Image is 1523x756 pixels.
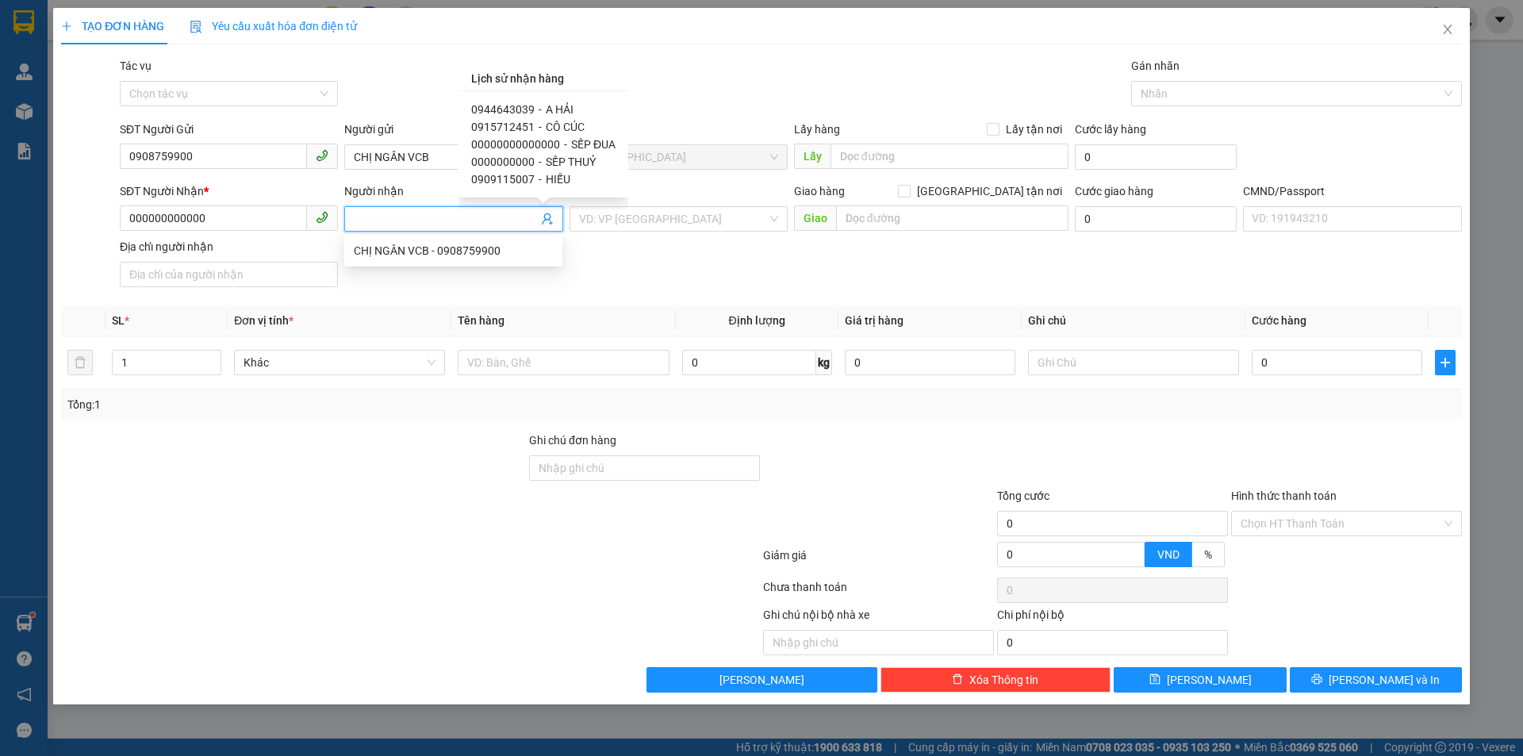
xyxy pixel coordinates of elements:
img: icon [190,21,202,33]
label: Cước giao hàng [1075,185,1153,198]
span: CÔ CÚC [546,121,585,133]
div: Người nhận [344,182,562,200]
span: 00000000000000 [471,138,560,151]
span: - [539,121,542,133]
label: Hình thức thanh toán [1231,489,1337,502]
div: Địa chỉ người nhận [120,238,338,255]
span: 0915712451 [471,121,535,133]
span: - [539,103,542,116]
span: 0944643039 [471,103,535,116]
span: Tên hàng [458,314,504,327]
span: Xóa Thông tin [969,671,1038,689]
button: delete [67,350,93,375]
label: Tác vụ [120,59,152,72]
span: delete [952,673,963,686]
label: Gán nhãn [1131,59,1180,72]
input: Nhập ghi chú [763,630,994,655]
input: Địa chỉ của người nhận [120,262,338,287]
span: plus [61,21,72,32]
span: Lấy tận nơi [999,121,1068,138]
div: Tổng: 1 [67,396,588,413]
span: A HẢI [546,103,574,116]
input: Dọc đường [831,144,1068,169]
span: printer [1311,673,1322,686]
input: 0 [845,350,1015,375]
span: - [539,155,542,168]
div: Chi phí nội bộ [997,606,1228,630]
div: SĐT Người Nhận [120,182,338,200]
span: Giao hàng [794,185,845,198]
span: % [1204,548,1212,561]
span: [PERSON_NAME] và In [1329,671,1440,689]
span: Khác [244,351,435,374]
span: Lấy hàng [794,123,840,136]
span: 0909115007 [471,173,535,186]
input: VD: Bàn, Ghế [458,350,669,375]
button: deleteXóa Thông tin [880,667,1111,693]
input: Ghi chú đơn hàng [529,455,760,481]
span: - [564,138,567,151]
button: [PERSON_NAME] [646,667,877,693]
div: Người gửi [344,121,562,138]
div: CMND/Passport [1243,182,1461,200]
label: Ghi chú đơn hàng [529,434,616,447]
span: Giao [794,205,836,231]
span: phone [316,211,328,224]
button: save[PERSON_NAME] [1114,667,1286,693]
input: Cước giao hàng [1075,206,1237,232]
span: HIẾU [546,173,570,186]
input: Dọc đường [836,205,1068,231]
input: Ghi Chú [1028,350,1239,375]
span: Tiền Giang [579,145,778,169]
span: Tổng cước [997,489,1049,502]
span: Yêu cầu xuất hóa đơn điện tử [190,20,357,33]
span: [PERSON_NAME] [719,671,804,689]
span: SẾP THUỶ [546,155,596,168]
span: VND [1157,548,1180,561]
span: Đơn vị tính [234,314,293,327]
th: Ghi chú [1022,305,1245,336]
span: TẠO ĐƠN HÀNG [61,20,164,33]
span: [PERSON_NAME] [1167,671,1252,689]
div: Ghi chú nội bộ nhà xe [763,606,994,630]
span: kg [816,350,832,375]
span: save [1149,673,1160,686]
span: - [539,173,542,186]
label: Cước lấy hàng [1075,123,1146,136]
button: plus [1435,350,1456,375]
span: [GEOGRAPHIC_DATA] tận nơi [911,182,1068,200]
div: VP gửi [570,121,788,138]
div: SĐT Người Gửi [120,121,338,138]
div: Chưa thanh toán [761,578,996,606]
div: CHỊ NGÂN VCB - 0908759900 [354,242,553,259]
span: user-add [541,213,554,225]
button: printer[PERSON_NAME] và In [1290,667,1462,693]
span: close [1441,23,1454,36]
input: Cước lấy hàng [1075,144,1237,170]
div: Lịch sử nhận hàng [458,66,628,91]
div: Giảm giá [761,547,996,574]
span: phone [316,149,328,162]
span: SL [112,314,125,327]
span: plus [1436,356,1455,369]
button: Close [1425,8,1470,52]
div: CHỊ NGÂN VCB - 0908759900 [344,238,562,263]
span: SẾP ĐUA [571,138,616,151]
span: Cước hàng [1252,314,1306,327]
span: 0000000000 [471,155,535,168]
span: Định lượng [729,314,785,327]
span: Giá trị hàng [845,314,903,327]
span: Lấy [794,144,831,169]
